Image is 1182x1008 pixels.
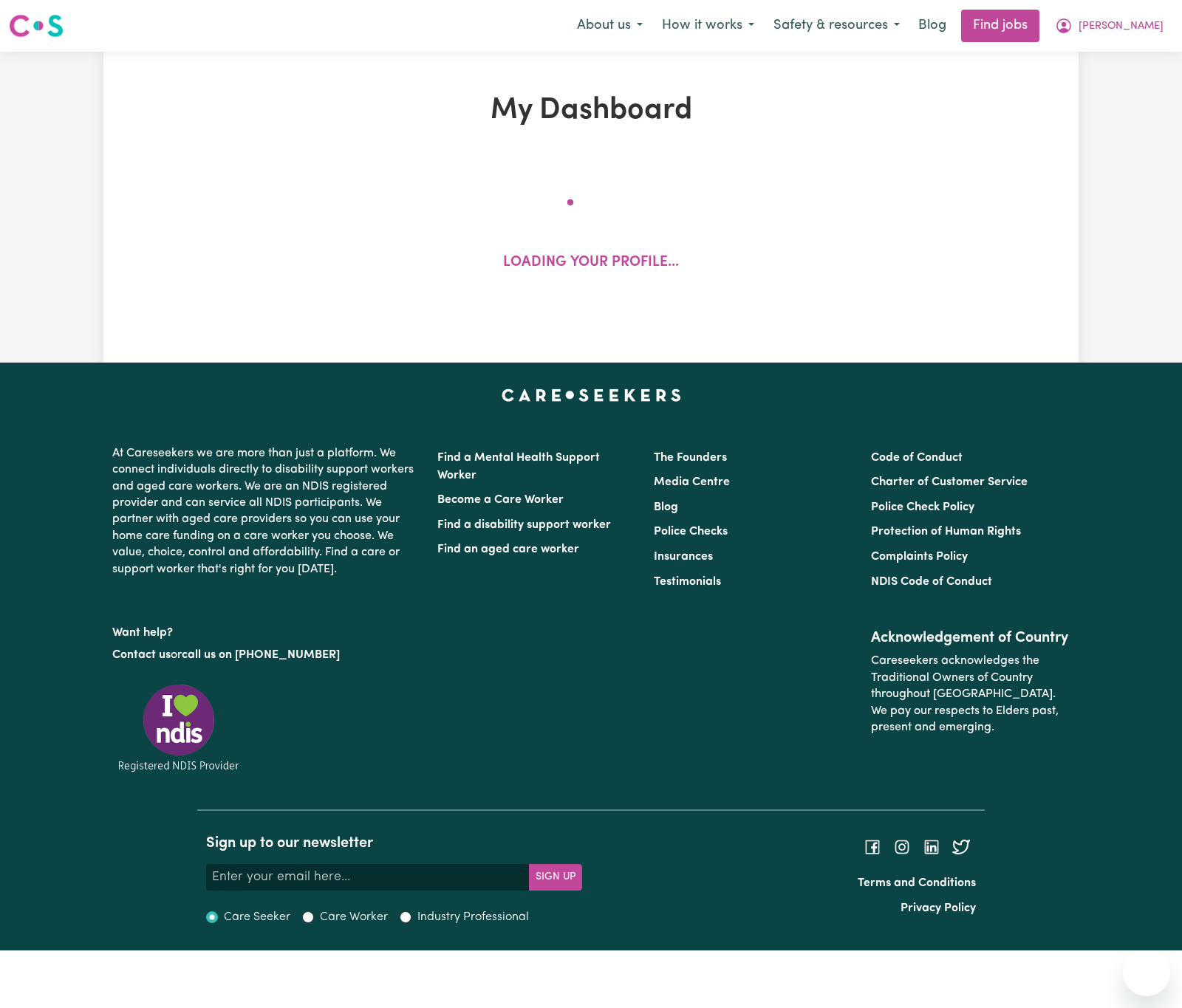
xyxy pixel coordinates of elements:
input: Enter your email here... [206,864,530,891]
label: Care Seeker [224,908,290,926]
p: or [112,641,420,669]
button: My Account [1045,10,1173,41]
a: Complaints Policy [871,551,968,563]
p: Loading your profile... [503,253,679,274]
h2: Sign up to our newsletter [206,834,582,852]
a: Follow Careseekers on LinkedIn [923,841,940,853]
a: call us on [PHONE_NUMBER] [182,649,340,661]
button: Subscribe [529,864,582,891]
h2: Acknowledgement of Country [871,629,1070,647]
img: Careseekers logo [9,13,64,39]
p: Careseekers acknowledges the Traditional Owners of Country throughout [GEOGRAPHIC_DATA]. We pay o... [871,647,1070,741]
p: At Careseekers we are more than just a platform. We connect individuals directly to disability su... [112,439,420,583]
h1: My Dashboard [275,93,907,128]
a: Become a Care Worker [437,494,564,506]
button: How it works [652,10,764,41]
a: Media Centre [654,476,730,488]
a: Contact us [112,649,171,661]
a: The Founders [654,452,727,464]
iframe: Button to launch messaging window [1123,949,1170,996]
a: Find a disability support worker [437,519,611,531]
a: Careseekers home page [502,389,681,401]
a: Police Checks [654,526,728,538]
a: Find jobs [961,10,1039,42]
span: [PERSON_NAME] [1079,18,1164,35]
label: Industry Professional [417,908,529,926]
a: Testimonials [654,576,721,588]
a: Follow Careseekers on Instagram [893,841,911,853]
img: Registered NDIS provider [112,682,245,774]
a: Code of Conduct [871,452,963,464]
a: Follow Careseekers on Facebook [864,841,881,853]
a: Find a Mental Health Support Worker [437,452,600,481]
button: About us [567,10,652,41]
a: Insurances [654,551,713,563]
a: Police Check Policy [871,501,974,513]
a: Find an aged care worker [437,544,579,555]
label: Care Worker [320,908,388,926]
a: Protection of Human Rights [871,526,1021,538]
a: Privacy Policy [901,902,976,914]
a: Careseekers logo [9,9,64,43]
p: Want help? [112,619,420,641]
a: Terms and Conditions [858,877,976,889]
a: NDIS Code of Conduct [871,576,992,588]
a: Charter of Customer Service [871,476,1028,488]
a: Blog [909,10,955,42]
button: Safety & resources [764,10,909,41]
a: Blog [654,501,678,513]
a: Follow Careseekers on Twitter [952,841,970,853]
